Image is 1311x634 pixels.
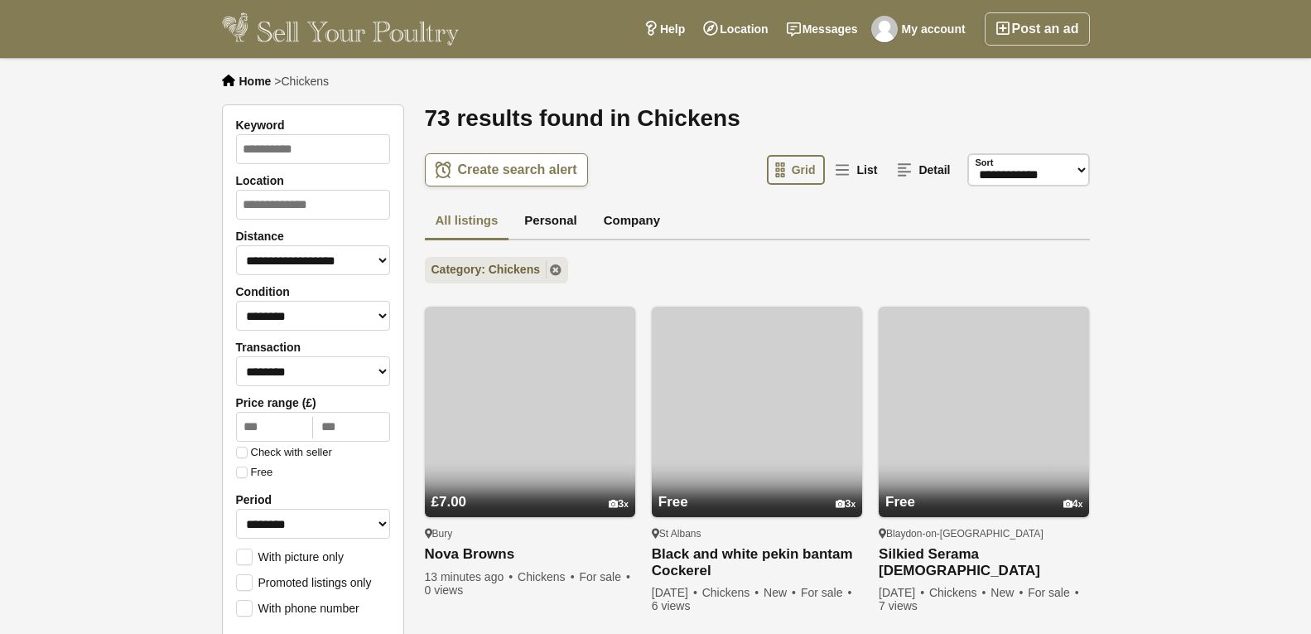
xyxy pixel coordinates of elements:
[431,494,467,510] span: £7.00
[985,12,1090,46] a: Post an ad
[1028,586,1080,599] span: For sale
[879,586,926,599] span: [DATE]
[236,341,390,354] label: Transaction
[702,586,761,599] span: Chickens
[652,462,862,517] a: Free 3
[425,257,568,283] a: Category: Chickens
[458,162,577,178] span: Create search alert
[236,493,390,506] label: Period
[236,574,372,589] label: Promoted listings only
[879,307,1089,517] img: Silkied Serama male
[236,396,390,409] label: Price range (£)
[236,467,273,478] label: Free
[879,462,1089,517] a: Free 4
[513,203,587,241] a: Personal
[236,549,344,564] label: With picture only
[778,12,867,46] a: Messages
[579,570,631,583] span: For sale
[236,447,332,458] label: Check with seller
[222,12,460,46] img: Sell Your Poultry
[634,12,694,46] a: Help
[425,307,635,517] img: Nova Browns
[518,570,576,583] span: Chickens
[856,163,877,177] span: List
[425,527,635,540] div: Bury
[652,527,862,540] div: St Albans
[652,599,691,612] span: 6 views
[990,586,1024,599] span: New
[236,174,390,187] label: Location
[652,307,862,517] img: Black and white pekin bantam Cockerel
[425,153,588,186] a: Create search alert
[425,203,509,241] a: All listings
[425,462,635,517] a: £7.00 3
[658,494,688,510] span: Free
[236,119,390,132] label: Keyword
[879,546,1089,579] a: Silkied Serama [DEMOGRAPHIC_DATA]
[764,586,798,599] span: New
[827,155,887,185] a: List
[236,285,390,298] label: Condition
[274,75,329,88] li: >
[879,599,918,612] span: 7 views
[609,498,629,511] div: 3
[918,163,950,177] span: Detail
[425,546,635,564] a: Nova Browns
[929,586,988,599] span: Chickens
[236,230,390,243] label: Distance
[836,498,856,511] div: 3
[801,586,853,599] span: For sale
[792,163,816,177] span: Grid
[652,546,862,579] a: Black and white pekin bantam Cockerel
[652,586,699,599] span: [DATE]
[889,155,960,185] a: Detail
[593,203,671,241] a: Company
[236,600,359,615] label: With phone number
[281,75,329,88] span: Chickens
[239,75,272,88] a: Home
[879,527,1089,540] div: Blaydon-on-[GEOGRAPHIC_DATA]
[425,104,1090,133] h1: 73 results found in Chickens
[871,16,898,42] img: jawed ahmed
[767,155,826,185] a: Grid
[425,583,464,597] span: 0 views
[885,494,915,510] span: Free
[976,156,994,170] label: Sort
[1063,498,1083,511] div: 4
[867,12,975,46] a: My account
[425,570,515,583] span: 13 minutes ago
[694,12,777,46] a: Location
